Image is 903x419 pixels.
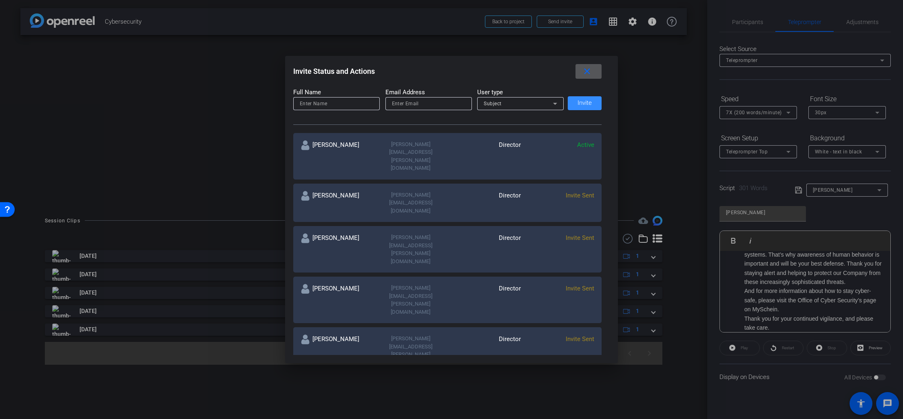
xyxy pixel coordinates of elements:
input: Enter Name [300,99,373,109]
div: Director [447,191,521,215]
div: [PERSON_NAME] [301,335,374,366]
div: Director [447,284,521,316]
div: Director [447,335,521,366]
mat-label: Email Address [385,88,472,97]
div: [PERSON_NAME] [301,140,374,172]
div: Invite Status and Actions [293,64,602,79]
mat-icon: close [582,67,592,77]
div: [PERSON_NAME] [301,191,374,215]
div: [PERSON_NAME][EMAIL_ADDRESS][PERSON_NAME][DOMAIN_NAME] [374,233,447,265]
span: Invite Sent [566,234,594,242]
span: Invite Sent [566,192,594,199]
input: Enter Email [392,99,465,109]
span: Invite Sent [566,285,594,292]
div: [PERSON_NAME][EMAIL_ADDRESS][PERSON_NAME][DOMAIN_NAME] [374,284,447,316]
div: Director [447,233,521,265]
mat-label: User type [477,88,564,97]
mat-label: Full Name [293,88,380,97]
div: [PERSON_NAME] [301,233,374,265]
span: Active [577,141,594,149]
div: [PERSON_NAME][EMAIL_ADDRESS][PERSON_NAME][DOMAIN_NAME] [374,335,447,366]
span: Subject [484,101,502,106]
div: Director [447,140,521,172]
div: [PERSON_NAME][EMAIL_ADDRESS][DOMAIN_NAME] [374,191,447,215]
div: [PERSON_NAME][EMAIL_ADDRESS][PERSON_NAME][DOMAIN_NAME] [374,140,447,172]
div: [PERSON_NAME] [301,284,374,316]
span: Invite Sent [566,335,594,343]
